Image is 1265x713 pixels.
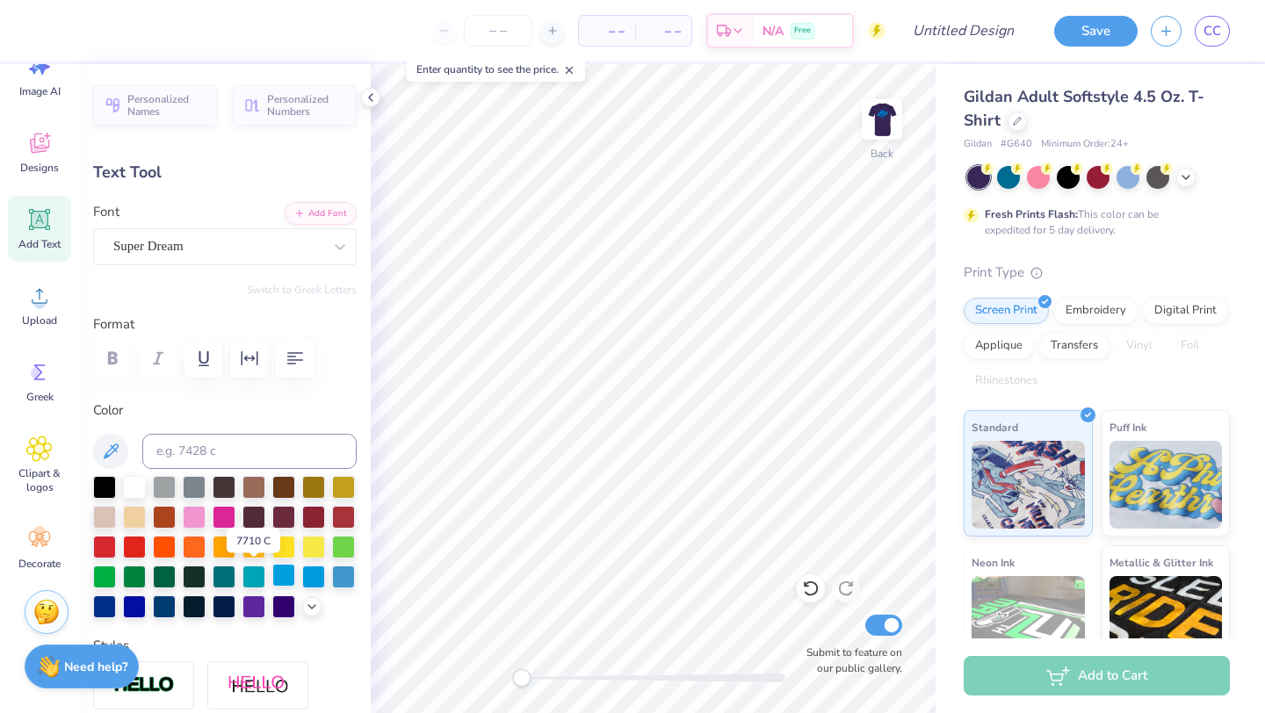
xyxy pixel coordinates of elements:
div: Accessibility label [513,669,531,687]
label: Font [93,202,119,222]
input: Untitled Design [899,13,1028,48]
div: Applique [964,333,1034,359]
span: Personalized Names [127,93,206,118]
div: Foil [1169,333,1211,359]
label: Format [93,314,357,335]
label: Color [93,400,357,421]
span: – – [646,22,681,40]
span: Add Text [18,237,61,251]
label: Styles [93,636,129,656]
div: Text Tool [93,161,357,184]
img: Stroke [113,675,175,695]
img: Standard [972,441,1085,529]
input: e.g. 7428 c [142,434,357,469]
span: # G640 [1001,137,1032,152]
div: Digital Print [1143,298,1228,324]
img: Neon Ink [972,576,1085,664]
img: Shadow [228,674,289,696]
span: Designs [20,161,59,175]
div: Print Type [964,263,1230,283]
div: This color can be expedited for 5 day delivery. [985,206,1201,238]
span: Greek [26,390,54,404]
button: Personalized Numbers [233,85,357,126]
button: Save [1054,16,1138,47]
span: Decorate [18,557,61,571]
a: CC [1195,16,1230,47]
span: Clipart & logos [11,466,69,494]
span: Gildan Adult Softstyle 4.5 Oz. T-Shirt [964,86,1204,131]
strong: Fresh Prints Flash: [985,207,1078,221]
span: Standard [972,418,1018,436]
span: Minimum Order: 24 + [1041,137,1129,152]
span: – – [589,22,625,40]
button: Add Font [285,202,357,225]
div: Vinyl [1115,333,1164,359]
div: Enter quantity to see the price. [407,57,585,82]
img: Back [864,102,900,137]
span: Image AI [19,84,61,98]
label: Submit to feature on our public gallery. [797,645,902,676]
span: Gildan [964,137,992,152]
div: 7710 C [227,529,280,553]
span: Metallic & Glitter Ink [1110,553,1213,572]
span: Puff Ink [1110,418,1146,436]
img: Metallic & Glitter Ink [1110,576,1223,664]
span: Neon Ink [972,553,1015,572]
div: Screen Print [964,298,1049,324]
span: Free [794,25,811,37]
input: – – [464,15,532,47]
button: Personalized Names [93,85,217,126]
div: Embroidery [1054,298,1138,324]
span: N/A [763,22,784,40]
div: Rhinestones [964,368,1049,394]
div: Back [871,146,893,162]
strong: Need help? [64,659,127,675]
span: Upload [22,313,57,328]
img: Puff Ink [1110,441,1223,529]
button: Switch to Greek Letters [247,283,357,297]
div: Transfers [1039,333,1110,359]
span: CC [1204,21,1221,41]
span: Personalized Numbers [267,93,346,118]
